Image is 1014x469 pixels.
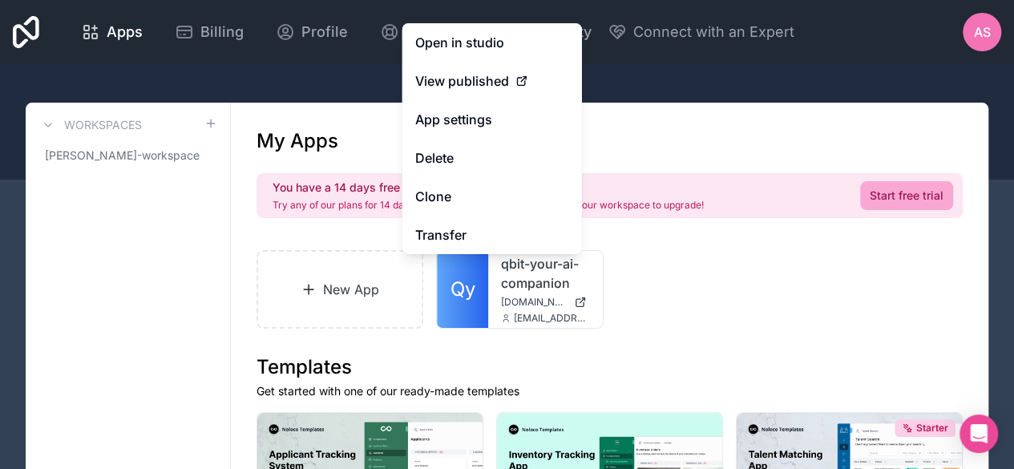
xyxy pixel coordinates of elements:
[514,312,589,325] span: [EMAIL_ADDRESS][DOMAIN_NAME]
[38,115,142,135] a: Workspaces
[402,23,582,62] a: Open in studio
[501,254,589,293] a: qbit-your-ai-companion
[402,216,582,254] a: Transfer
[501,296,567,309] span: [DOMAIN_NAME]
[608,21,794,43] button: Connect with an Expert
[162,14,257,50] a: Billing
[257,128,338,154] h1: My Apps
[367,14,467,50] a: Guides
[916,422,948,435] span: Starter
[959,414,998,453] div: Open Intercom Messenger
[273,199,704,212] p: Try any of our plans for 14 days for free. Go to the billing settings of your workspace to upgrade!
[402,100,582,139] a: App settings
[415,71,509,91] span: View published
[860,181,953,210] a: Start free trial
[257,354,963,380] h1: Templates
[501,296,589,309] a: [DOMAIN_NAME]
[68,14,156,50] a: Apps
[633,21,794,43] span: Connect with an Expert
[406,21,454,43] span: Guides
[301,21,348,43] span: Profile
[402,177,582,216] a: Clone
[512,21,592,43] span: Community
[974,22,991,42] span: as
[257,250,423,329] a: New App
[38,141,217,170] a: [PERSON_NAME]-workspace
[107,21,143,43] span: Apps
[450,277,475,302] span: Qy
[437,251,488,328] a: Qy
[474,14,604,50] a: Community
[64,117,142,133] h3: Workspaces
[402,139,582,177] button: Delete
[257,383,963,399] p: Get started with one of our ready-made templates
[273,180,704,196] h2: You have a 14 days free trial, on [GEOGRAPHIC_DATA].
[263,14,361,50] a: Profile
[45,148,200,164] span: [PERSON_NAME]-workspace
[200,21,244,43] span: Billing
[402,62,582,100] a: View published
